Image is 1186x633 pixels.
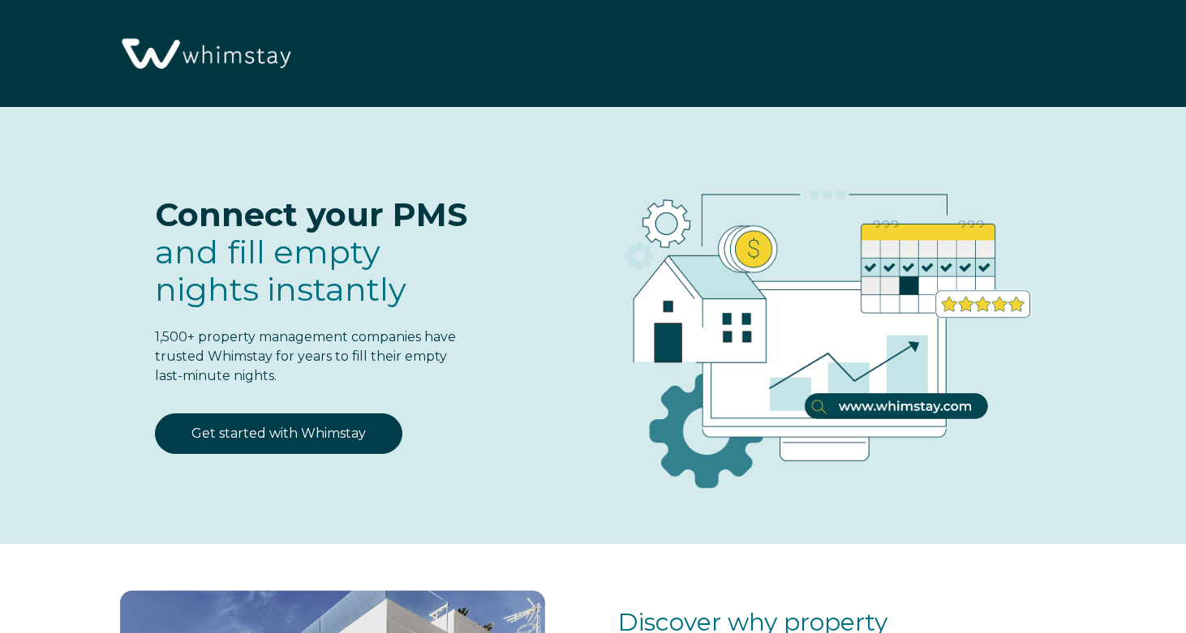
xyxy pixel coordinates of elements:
[533,139,1104,514] img: RBO Ilustrations-03
[114,8,296,101] img: Whimstay Logo-02 1
[155,329,456,383] span: 1,500+ property management companies have trusted Whimstay for years to fill their empty last-min...
[155,232,406,309] span: fill empty nights instantly
[155,413,402,454] a: Get started with Whimstay
[155,232,406,309] span: and
[155,195,467,234] span: Connect your PMS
